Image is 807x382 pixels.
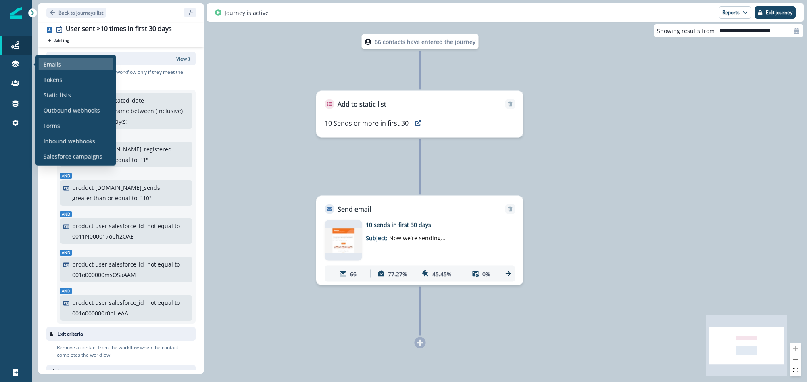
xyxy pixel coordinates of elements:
[432,269,452,278] p: 45.45%
[366,229,467,242] p: Subject:
[147,298,180,307] p: not equal to
[719,6,751,19] button: Reports
[790,354,801,365] button: zoom out
[39,58,113,70] a: Emails
[60,173,72,179] span: And
[225,8,269,17] p: Journey is active
[57,344,196,359] p: Remove a contact from the workflow when the contact completes the workflow
[44,106,100,114] p: Outbound webhooks
[44,136,95,145] p: Inbound webhooks
[657,27,715,35] p: Showing results from
[343,34,498,49] div: 66 contacts have entered the journey
[44,60,61,68] p: Emails
[44,121,60,130] p: Forms
[72,260,144,269] p: product user.salesforce_id
[54,38,69,43] p: Add tag
[60,288,72,294] span: And
[46,37,71,44] button: Add tag
[72,309,130,317] p: 001o000000r0hHeAAI
[338,99,386,109] p: Add to static list
[325,228,362,253] img: email asset unavailable
[39,104,113,116] a: Outbound webhooks
[57,69,196,83] p: Consider a contact for the workflow only if they meet the following criteria
[58,9,103,16] p: Back to journeys list
[46,8,106,18] button: Go back
[755,6,796,19] button: Edit journey
[44,75,63,84] p: Tokens
[375,38,475,46] p: 66 contacts have entered the journey
[58,330,83,338] p: Exit criteria
[72,298,144,307] p: product user.salesforce_id
[147,222,180,230] p: not equal to
[366,220,495,229] p: 10 sends in first 30 days
[39,73,113,86] a: Tokens
[72,194,137,202] p: greater than or equal to
[72,271,136,279] p: 001o000000msOSaAAM
[39,120,113,132] a: Forms
[412,117,425,129] button: preview
[10,7,22,19] img: Inflection
[44,152,102,160] p: Salesforce campaigns
[790,365,801,376] button: fit view
[72,232,134,241] p: 0011N000017oCh2QAE
[112,117,127,126] p: day(s)
[140,194,152,202] p: " 10 "
[325,118,409,128] p: 10 Sends or more in first 30
[72,107,183,115] p: in relative timeframe between (inclusive)
[176,369,192,376] button: View
[72,145,172,153] p: product [DOMAIN_NAME]_registered
[140,155,148,164] p: " 1 "
[184,8,196,17] button: sidebar collapse toggle
[72,183,160,192] p: product [DOMAIN_NAME]_sends
[66,25,172,34] div: User sent >10 times in first 30 days
[388,269,407,278] p: 77.27%
[338,204,371,214] p: Send email
[72,222,144,230] p: product user.salesforce_id
[350,269,357,278] p: 66
[60,211,72,217] span: And
[39,135,113,147] a: Inbound webhooks
[147,260,180,269] p: not equal to
[316,91,523,138] div: Add to static listRemove10 Sends or more in first 30preview
[389,234,446,242] span: Now we're sending...
[766,10,792,15] p: Edit journey
[176,55,192,62] button: View
[316,196,523,285] div: Send emailRemoveemail asset unavailable10 sends in first 30 daysSubject: Now we're sending...6677...
[60,250,72,256] span: And
[44,90,71,99] p: Static lists
[482,269,490,278] p: 0%
[176,369,187,376] p: View
[39,89,113,101] a: Static lists
[58,368,94,376] p: Journey settings
[176,55,187,62] p: View
[39,150,113,162] a: Salesforce campaigns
